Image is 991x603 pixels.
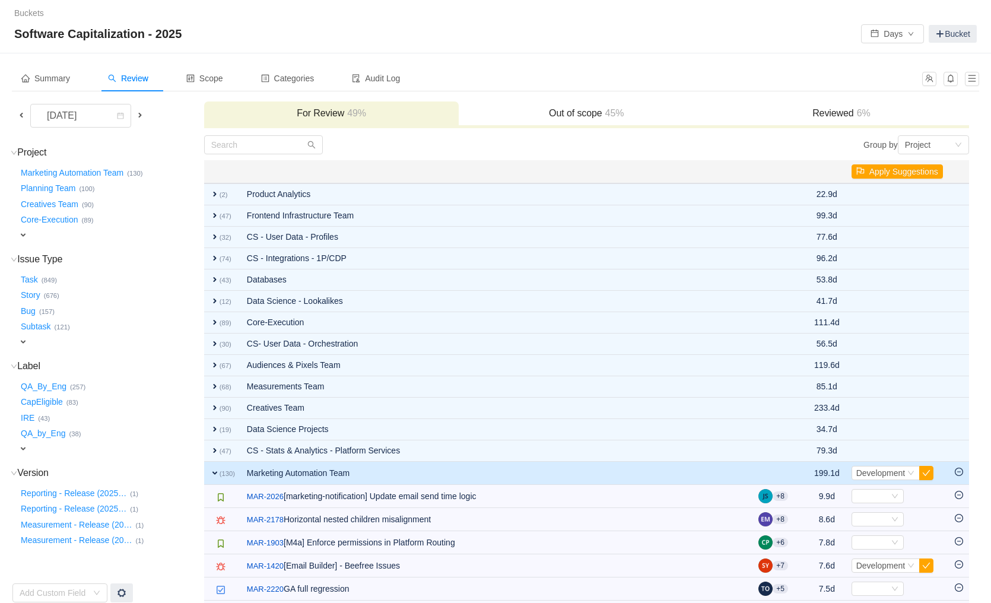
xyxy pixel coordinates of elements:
a: MAR-2178 [247,514,284,526]
i: icon: down [955,141,962,150]
button: QA_by_Eng [18,424,69,443]
button: Story [18,286,44,305]
img: JS [758,489,773,503]
i: icon: minus-circle [955,537,963,545]
small: (90) [82,201,94,208]
small: (43) [38,415,50,422]
a: Bucket [929,25,977,43]
aui-badge: +7 [773,561,788,570]
i: icon: minus-circle [955,560,963,569]
span: expand [210,446,220,455]
aui-badge: +8 [773,515,788,524]
span: expand [210,468,220,478]
img: 10315 [216,539,225,548]
span: expand [210,424,220,434]
h3: Issue Type [18,253,203,265]
td: Data Science - Lookalikes [241,291,752,312]
small: (130) [127,170,142,177]
small: (38) [69,430,81,437]
small: (83) [66,399,78,406]
i: icon: minus-circle [955,514,963,522]
td: [Email Builder] - Beefree Issues [241,554,752,577]
small: (1) [130,490,138,497]
small: (32) [220,234,231,241]
td: 119.6d [808,355,846,376]
td: 96.2d [808,248,846,269]
td: Frontend Infrastructure Team [241,205,752,227]
div: [DATE] [37,104,88,127]
div: Add Custom Field [20,587,87,599]
span: expand [18,444,28,453]
aui-badge: +5 [773,584,788,594]
td: 199.1d [808,462,846,485]
span: expand [210,253,220,263]
button: icon: calendarDaysicon: down [861,24,924,43]
button: icon: bell [944,72,958,86]
small: (2) [220,191,228,198]
button: Subtask [18,318,55,337]
small: (1) [130,506,138,513]
small: (1) [136,522,144,529]
button: Marketing Automation Team [18,163,127,182]
span: expand [210,318,220,327]
button: icon: menu [965,72,979,86]
td: Marketing Automation Team [241,462,752,485]
img: CP [758,535,773,550]
td: [marketing-notification] Update email send time logic [241,485,752,508]
i: icon: down [891,516,898,524]
img: 10318 [216,585,225,595]
span: Summary [21,74,70,83]
span: 49% [344,108,366,118]
img: EM [758,512,773,526]
td: 56.5d [808,334,846,355]
td: 79.3d [808,440,846,462]
button: Creatives Team [18,195,82,214]
span: expand [210,360,220,370]
small: (257) [70,383,85,391]
small: (121) [55,323,70,331]
button: icon: check [919,558,933,573]
button: Measurement - Release (20… [18,531,136,550]
td: Measurements Team [241,376,752,398]
td: [M4a] Enforce permissions in Platform Routing [241,531,752,554]
small: (1) [136,537,144,544]
a: MAR-2220 [247,583,284,595]
i: icon: calendar [117,112,124,120]
small: (67) [220,362,231,369]
a: Buckets [14,8,44,18]
td: 22.9d [808,183,846,205]
td: CS - User Data - Profiles [241,227,752,248]
button: Planning Team [18,179,79,198]
span: expand [210,339,220,348]
td: 34.7d [808,419,846,440]
i: icon: down [891,585,898,594]
img: 10315 [216,493,225,502]
button: Reporting - Release (2025… [18,484,130,503]
small: (130) [220,470,235,477]
td: CS - Stats & Analytics - Platform Services [241,440,752,462]
i: icon: down [891,539,898,547]
button: icon: check [919,466,933,480]
span: expand [210,211,220,220]
button: Task [18,270,42,289]
td: 111.4d [808,312,846,334]
small: (30) [220,341,231,348]
i: icon: down [891,493,898,501]
a: MAR-2026 [247,491,284,503]
i: icon: search [108,74,116,82]
input: Search [204,135,323,154]
td: GA full regression [241,577,752,601]
span: Scope [186,74,223,83]
i: icon: down [907,469,914,478]
small: (12) [220,298,231,305]
td: 7.5d [808,577,846,601]
i: icon: minus-circle [955,491,963,499]
button: IRE [18,408,38,427]
td: 7.8d [808,531,846,554]
td: Databases [241,269,752,291]
td: Horizontal nested children misalignment [241,508,752,531]
span: expand [210,189,220,199]
span: expand [210,403,220,412]
td: 233.4d [808,398,846,419]
h3: Out of scope [465,107,708,119]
